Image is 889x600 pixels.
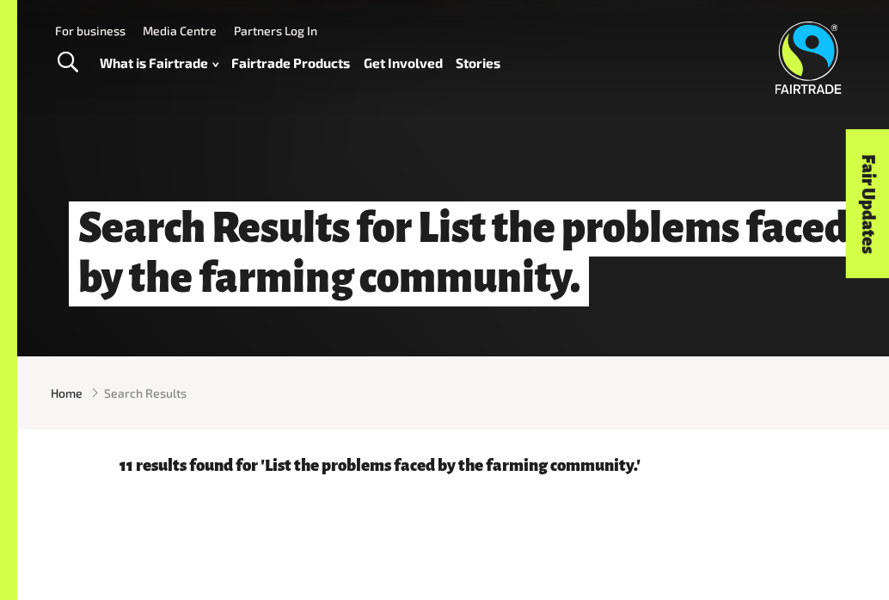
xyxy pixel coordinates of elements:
[143,23,217,38] a: Media Centre
[234,23,317,38] a: Partners Log In
[100,51,218,75] a: What is Fairtrade
[120,457,787,475] p: 11 results found for 'List the problems faced by the farming community.'
[51,384,83,402] a: Home
[456,51,500,75] a: Stories
[46,41,89,84] a: Toggle Search
[55,23,126,38] a: For business
[231,51,350,75] a: Fairtrade Products
[364,51,443,75] a: Get Involved
[69,201,857,306] h1: Search Results for List the problems faced by the farming community.
[775,22,841,94] img: Fairtrade Australia New Zealand logo
[104,384,187,402] span: Search Results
